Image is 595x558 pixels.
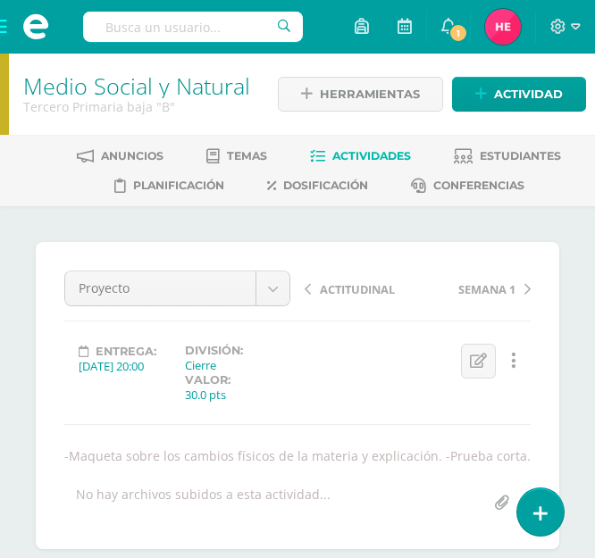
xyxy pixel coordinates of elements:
[65,271,289,305] a: Proyecto
[23,73,255,98] h1: Medio Social y Natural
[79,358,156,374] div: [DATE] 20:00
[454,142,561,171] a: Estudiantes
[23,71,250,101] a: Medio Social y Natural
[418,279,532,297] a: SEMANA 1
[77,142,163,171] a: Anuncios
[310,142,411,171] a: Actividades
[57,447,538,464] div: -Maqueta sobre los cambios físicos de la materia y explicación. -Prueba corta.
[283,179,368,192] span: Dosificación
[320,78,420,111] span: Herramientas
[206,142,267,171] a: Temas
[320,281,395,297] span: ACTITUDINAL
[433,179,524,192] span: Conferencias
[305,279,418,297] a: ACTITUDINAL
[448,23,468,43] span: 1
[278,77,443,112] a: Herramientas
[485,9,521,45] img: 2c6226ac58482c75ac54c37da905f948.png
[185,387,230,403] div: 30.0 pts
[185,344,243,357] label: División:
[96,345,156,358] span: Entrega:
[480,149,561,162] span: Estudiantes
[458,281,515,297] span: SEMANA 1
[411,171,524,200] a: Conferencias
[332,149,411,162] span: Actividades
[101,149,163,162] span: Anuncios
[267,171,368,200] a: Dosificación
[133,179,224,192] span: Planificación
[452,77,586,112] a: Actividad
[23,98,255,115] div: Tercero Primaria baja 'B'
[227,149,267,162] span: Temas
[185,373,230,387] label: Valor:
[83,12,303,42] input: Busca un usuario...
[185,357,243,373] div: Cierre
[114,171,224,200] a: Planificación
[79,271,242,305] span: Proyecto
[76,486,331,521] div: No hay archivos subidos a esta actividad...
[494,78,563,111] span: Actividad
